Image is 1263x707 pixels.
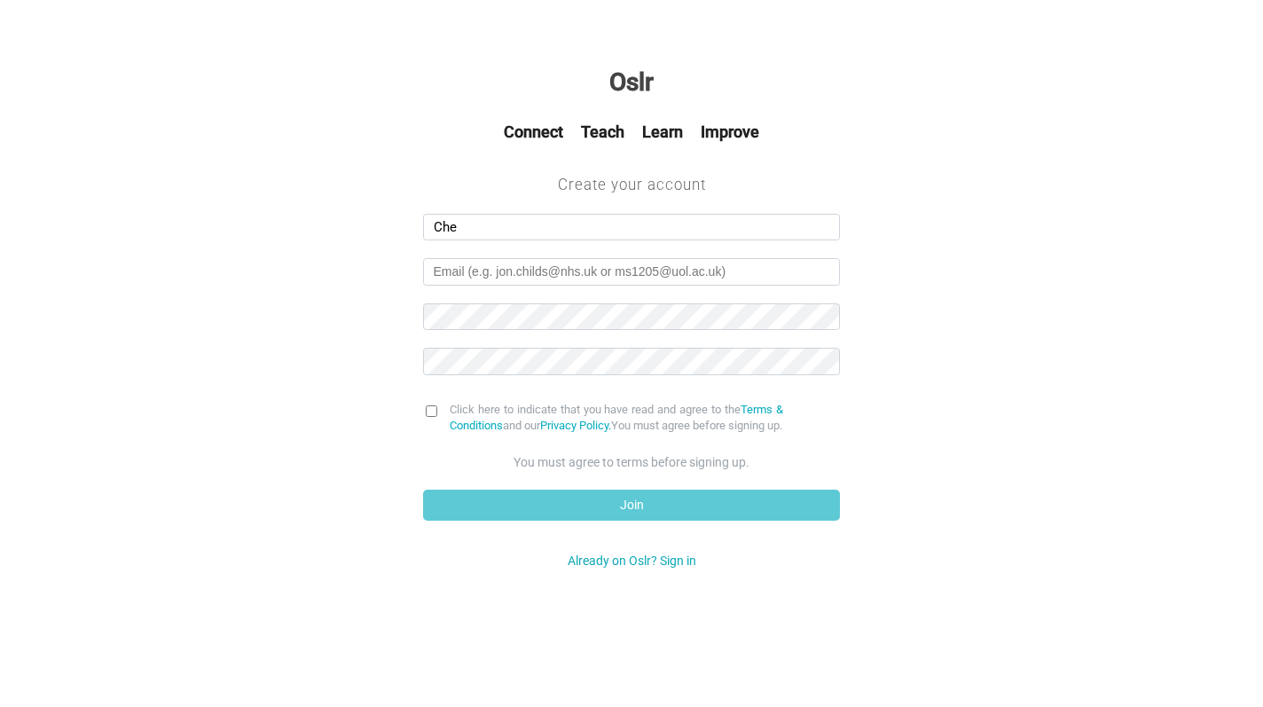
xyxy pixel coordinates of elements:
p: Click here to indicate that you have read and agree to the and our You must agree before signing up. [450,402,783,435]
input: Name [423,214,840,241]
div: You must agree to terms before signing up. [423,453,840,471]
button: Join [423,490,840,521]
input: Email (e.g. jon.childs@nhs.uk or ms1205@uol.ac.uk) [423,258,840,286]
a: Already on Oslr? Sign in [568,554,696,568]
a: Privacy Policy. [540,419,611,432]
